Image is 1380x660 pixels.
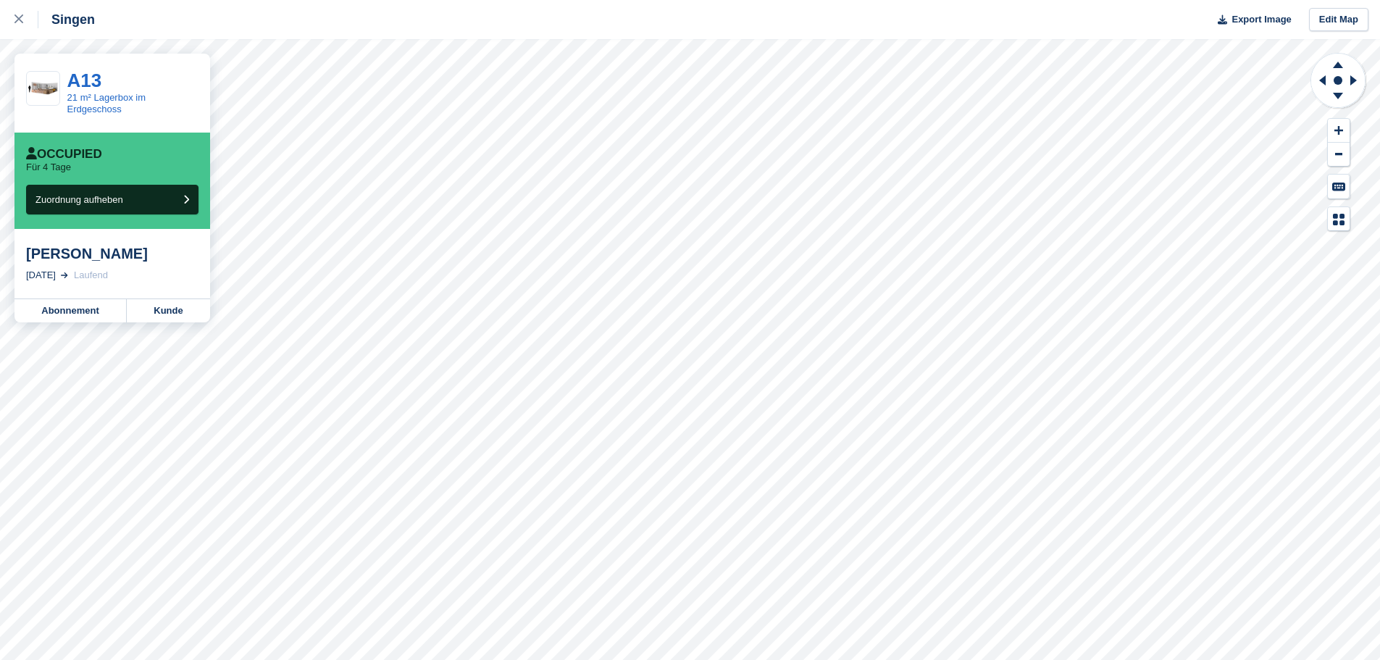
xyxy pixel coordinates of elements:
[67,70,102,91] a: A13
[61,272,68,278] img: arrow-right-light-icn-cde0832a797a2874e46488d9cf13f60e5c3a73dbe684e267c42b8395dfbc2abf.svg
[1328,143,1350,167] button: Zoom Out
[27,76,59,100] img: 28,00%20qm-unit.jpg
[1328,207,1350,231] button: Map Legend
[1309,8,1368,32] a: Edit Map
[26,185,198,214] button: Zuordnung aufheben
[1328,175,1350,199] button: Keyboard Shortcuts
[127,299,210,322] a: Kunde
[26,162,71,173] p: Für 4 Tage
[67,92,146,114] a: 21 m² Lagerbox im Erdgeschoss
[26,147,102,162] div: Occupied
[1231,12,1291,27] span: Export Image
[38,11,95,28] div: Singen
[1328,119,1350,143] button: Zoom In
[26,268,56,283] div: [DATE]
[14,299,127,322] a: Abonnement
[1209,8,1292,32] button: Export Image
[74,268,108,283] div: Laufend
[26,245,198,262] div: [PERSON_NAME]
[35,194,123,205] span: Zuordnung aufheben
